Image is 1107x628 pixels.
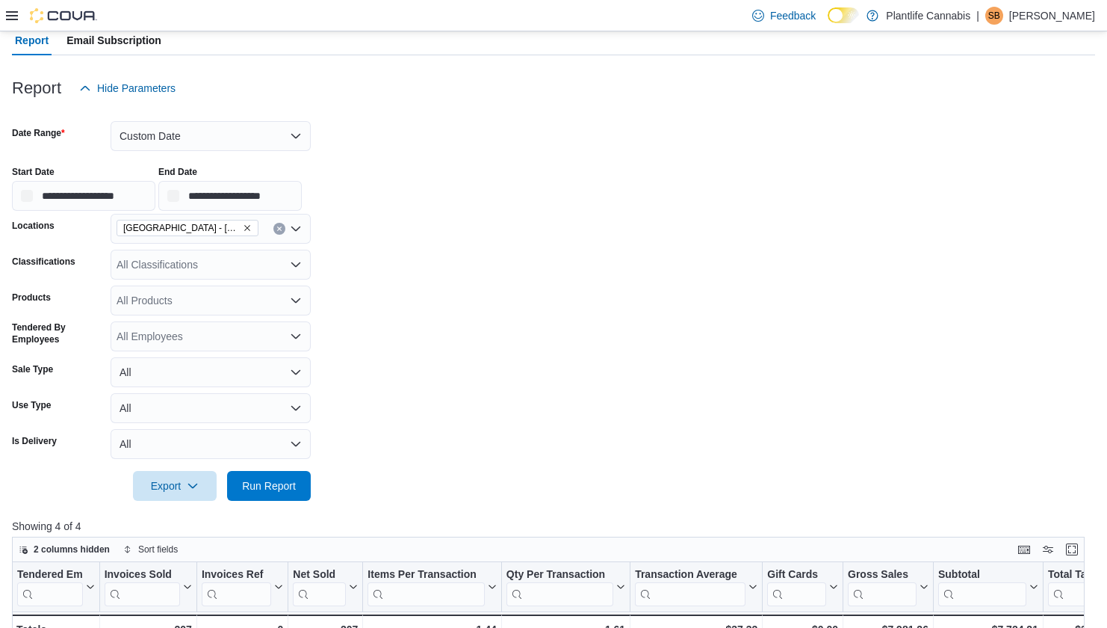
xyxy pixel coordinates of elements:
label: Locations [12,220,55,232]
div: Transaction Average [635,568,745,582]
input: Press the down key to open a popover containing a calendar. [158,181,302,211]
div: Invoices Ref [202,568,271,582]
div: Invoices Sold [105,568,180,606]
button: Net Sold [293,568,358,606]
p: | [976,7,979,25]
span: Report [15,25,49,55]
button: Transaction Average [635,568,757,606]
label: Start Date [12,166,55,178]
a: Feedback [746,1,822,31]
input: Press the down key to open a popover containing a calendar. [12,181,155,211]
div: Transaction Average [635,568,745,606]
div: Gift Card Sales [767,568,826,606]
button: Open list of options [290,223,302,235]
div: Net Sold [293,568,346,582]
button: Open list of options [290,330,302,342]
div: Subtotal [938,568,1026,606]
span: Export [142,471,208,501]
button: Sort fields [117,541,184,558]
label: Products [12,292,51,304]
button: All [111,393,311,423]
span: Hide Parameters [97,81,176,96]
div: Subtotal [938,568,1026,582]
img: Cova [30,8,97,23]
span: Edmonton - Albany [117,220,258,236]
div: Tendered Employee [17,568,83,582]
button: Subtotal [938,568,1038,606]
button: Keyboard shortcuts [1015,541,1033,558]
button: Export [133,471,217,501]
button: 2 columns hidden [13,541,116,558]
div: Net Sold [293,568,346,606]
span: 2 columns hidden [34,544,110,555]
div: Invoices Ref [202,568,271,606]
span: Feedback [770,8,816,23]
button: Enter fullscreen [1063,541,1081,558]
div: Gift Cards [767,568,826,582]
div: Qty Per Transaction [506,568,613,582]
button: Gift Cards [767,568,838,606]
label: Use Type [12,399,51,411]
span: [GEOGRAPHIC_DATA] - [GEOGRAPHIC_DATA] [123,221,240,235]
div: Gross Sales [848,568,917,582]
label: Is Delivery [12,435,57,447]
button: Tendered Employee [17,568,95,606]
button: Open list of options [290,259,302,271]
p: [PERSON_NAME] [1009,7,1095,25]
button: Custom Date [111,121,311,151]
p: Showing 4 of 4 [12,519,1095,534]
button: Gross Sales [848,568,928,606]
span: Dark Mode [828,23,828,24]
div: Total Tax [1048,568,1101,606]
button: Qty Per Transaction [506,568,625,606]
div: Items Per Transaction [368,568,485,582]
label: Tendered By Employees [12,321,105,345]
button: Clear input [273,223,285,235]
span: Email Subscription [66,25,161,55]
button: Invoices Ref [202,568,283,606]
div: Qty Per Transaction [506,568,613,606]
span: Run Report [242,478,296,493]
div: Tendered Employee [17,568,83,606]
input: Dark Mode [828,7,859,23]
div: Total Tax [1048,568,1101,582]
button: Open list of options [290,295,302,307]
div: Gross Sales [848,568,917,606]
span: SB [988,7,1000,25]
button: Run Report [227,471,311,501]
button: Items Per Transaction [368,568,497,606]
button: Invoices Sold [105,568,192,606]
button: Hide Parameters [73,73,182,103]
label: Sale Type [12,363,53,375]
div: Items Per Transaction [368,568,485,606]
label: End Date [158,166,197,178]
button: All [111,429,311,459]
label: Date Range [12,127,65,139]
button: Display options [1039,541,1057,558]
button: Remove Edmonton - Albany from selection in this group [243,224,252,233]
div: Stephanie Brimner [985,7,1003,25]
button: All [111,357,311,387]
span: Sort fields [138,544,178,555]
div: Invoices Sold [105,568,180,582]
p: Plantlife Cannabis [886,7,970,25]
label: Classifications [12,256,75,268]
h3: Report [12,79,61,97]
